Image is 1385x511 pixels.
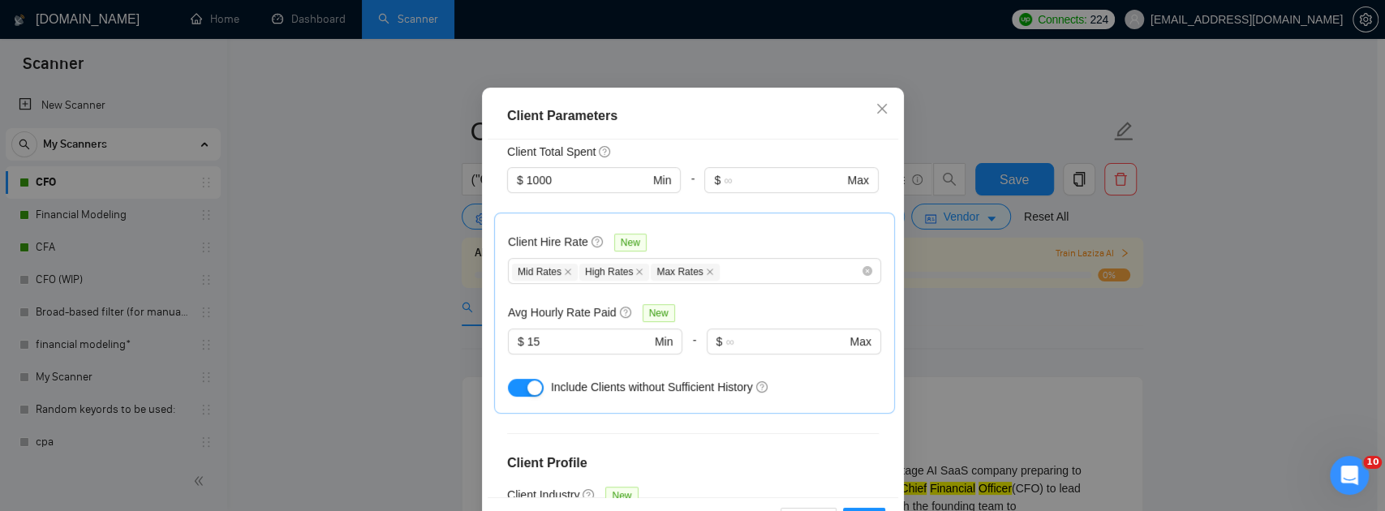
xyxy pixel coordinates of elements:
[507,106,879,126] div: Client Parameters
[507,453,879,473] h4: Client Profile
[508,233,588,251] h5: Client Hire Rate
[849,333,871,350] span: Max
[1330,456,1369,495] iframe: Intercom live chat
[526,171,649,189] input: 0
[599,145,612,158] span: question-circle
[564,268,572,276] span: close
[725,333,846,350] input: ∞
[605,487,638,505] span: New
[507,486,579,504] h5: Client Industry
[860,88,904,131] button: Close
[591,235,604,248] span: question-circle
[714,171,720,189] span: $
[654,333,673,350] span: Min
[619,306,632,319] span: question-circle
[862,266,872,276] span: close-circle
[512,264,578,281] span: Mid Rates
[682,328,706,374] div: -
[681,167,704,213] div: -
[847,171,868,189] span: Max
[875,102,888,115] span: close
[507,143,596,161] h5: Client Total Spent
[652,171,671,189] span: Min
[642,304,674,322] span: New
[716,333,722,350] span: $
[705,268,713,276] span: close
[550,380,752,393] span: Include Clients without Sufficient History
[579,264,649,281] span: High Rates
[1363,456,1382,469] span: 10
[724,171,844,189] input: ∞
[583,488,596,501] span: question-circle
[755,380,768,393] span: question-circle
[508,303,617,321] h5: Avg Hourly Rate Paid
[613,234,646,251] span: New
[517,171,523,189] span: $
[651,264,719,281] span: Max Rates
[635,268,643,276] span: close
[527,333,651,350] input: 0
[518,333,524,350] span: $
